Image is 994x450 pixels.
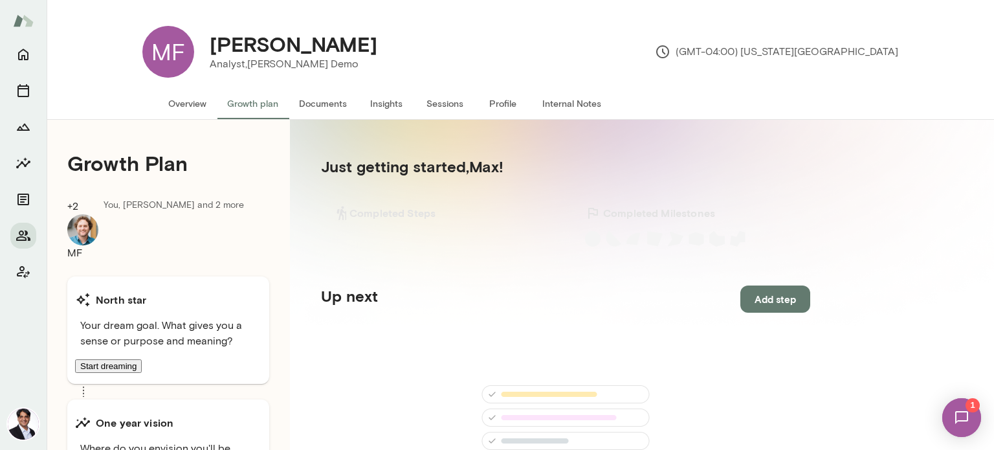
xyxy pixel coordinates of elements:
h5: Just getting started, Max ! [321,156,810,177]
h6: One year vision [96,415,173,431]
h6: Completed Milestones [603,205,715,221]
button: Members [10,223,36,249]
h5: Up next [321,286,378,313]
button: Add step [740,286,810,313]
button: Sessions [415,88,474,119]
div: MF [67,245,98,261]
button: Profile [474,88,532,119]
button: Client app [10,259,36,285]
h4: Growth Plan [67,151,269,175]
button: Insights [357,88,415,119]
div: MF [142,26,194,78]
img: Mento [13,8,34,33]
h4: [PERSON_NAME] [210,32,377,56]
span: Your dream goal. What gives you a sense or purpose and meaning? [75,318,261,349]
button: Sessions [10,78,36,104]
button: Home [10,41,36,67]
button: Documents [289,88,357,119]
button: Overview [158,88,217,119]
p: You, [PERSON_NAME] and 2 more [104,199,244,261]
div: +2 [67,199,98,214]
p: Analyst, [PERSON_NAME] Demo [210,56,377,72]
button: Growth Plan [10,114,36,140]
img: Brock Meltzer [67,214,98,245]
button: Internal Notes [532,88,612,119]
img: Raj Manghani [8,409,39,440]
button: Growth plan [217,88,289,119]
button: Documents [10,186,36,212]
h6: North star [96,292,147,308]
h6: Completed Steps [349,205,436,221]
button: Insights [10,150,36,176]
button: Start dreaming [75,359,142,373]
p: (GMT-04:00) [US_STATE][GEOGRAPHIC_DATA] [655,44,898,60]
